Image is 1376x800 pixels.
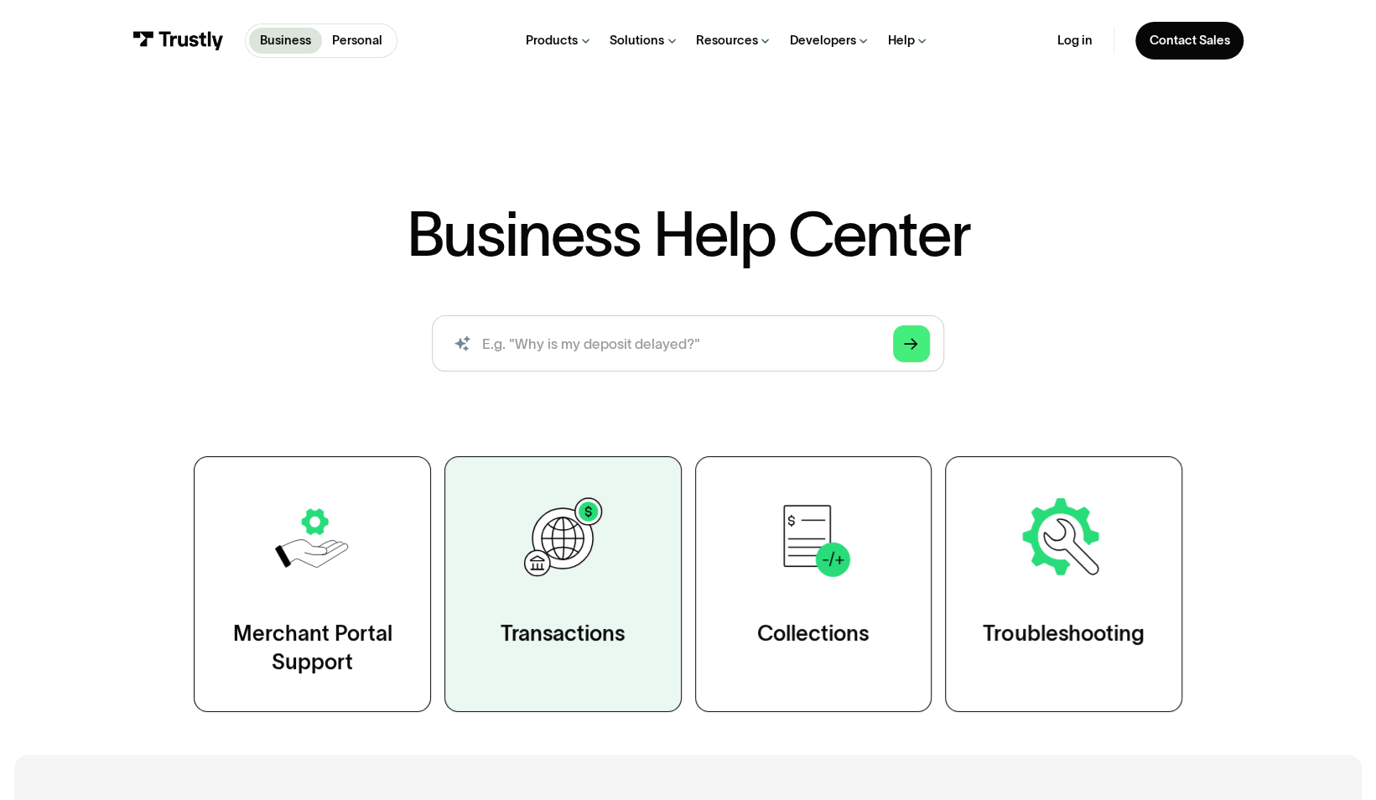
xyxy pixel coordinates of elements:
a: Troubleshooting [945,456,1182,712]
h1: Business Help Center [407,204,970,266]
div: Troubleshooting [983,620,1144,648]
div: Solutions [610,33,664,49]
a: Business [249,28,321,54]
input: search [432,315,943,371]
div: Help [888,33,915,49]
div: Products [526,33,578,49]
img: Trustly Logo [132,31,224,50]
a: Transactions [444,456,682,712]
div: Resources [696,33,758,49]
form: Search [432,315,943,371]
div: Transactions [501,620,625,648]
a: Personal [322,28,393,54]
a: Log in [1057,33,1092,49]
p: Personal [332,31,382,49]
p: Business [260,31,311,49]
a: Collections [695,456,932,712]
div: Merchant Portal Support [230,620,394,676]
div: Developers [790,33,856,49]
a: Contact Sales [1135,22,1244,59]
div: Contact Sales [1150,33,1230,49]
div: Collections [757,620,869,648]
a: Merchant Portal Support [194,456,431,712]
